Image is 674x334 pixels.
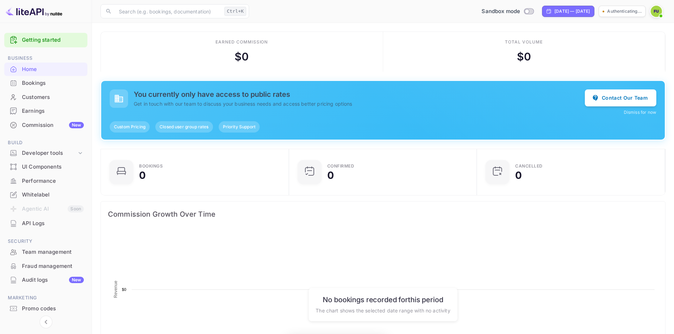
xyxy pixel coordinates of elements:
[316,295,450,304] h6: No bookings recorded for this period
[110,124,150,130] span: Custom Pricing
[4,238,87,245] span: Security
[4,188,87,201] a: Whitelabel
[139,170,146,180] div: 0
[122,287,126,292] text: $0
[22,262,84,270] div: Fraud management
[224,7,246,16] div: Ctrl+K
[115,4,221,18] input: Search (e.g. bookings, documentation)
[4,174,87,187] a: Performance
[4,188,87,202] div: Whitelabel
[4,217,87,230] a: API Logs
[134,100,585,107] p: Get in touch with our team to discuss your business needs and access better pricing options
[22,191,84,199] div: Whitelabel
[219,124,260,130] span: Priority Support
[155,124,213,130] span: Closed user group rates
[651,6,662,17] img: Feot1000 User
[4,63,87,76] a: Home
[554,8,590,14] div: [DATE] — [DATE]
[4,160,87,173] a: UI Components
[22,305,84,313] div: Promo codes
[585,89,656,106] button: Contact Our Team
[113,281,118,298] text: Revenue
[4,139,87,147] span: Build
[22,177,84,185] div: Performance
[6,6,62,17] img: LiteAPI logo
[235,49,249,65] div: $ 0
[40,316,52,328] button: Collapse navigation
[4,147,87,159] div: Developer tools
[134,90,585,99] h5: You currently only have access to public rates
[22,36,84,44] a: Getting started
[4,118,87,131] a: CommissionNew
[4,302,87,316] div: Promo codes
[607,8,642,14] p: Authenticating...
[22,163,84,171] div: UI Components
[22,276,84,284] div: Audit logs
[4,259,87,273] a: Fraud management
[479,7,536,16] div: Switch to Production mode
[327,164,355,168] div: Confirmed
[316,307,450,314] p: The chart shows the selected date range with no activity
[22,107,84,115] div: Earnings
[4,160,87,174] div: UI Components
[69,277,84,283] div: New
[215,39,268,45] div: Earned commission
[22,149,77,157] div: Developer tools
[4,302,87,315] a: Promo codes
[515,170,522,180] div: 0
[4,33,87,47] div: Getting started
[22,65,84,74] div: Home
[515,164,543,168] div: CANCELLED
[327,170,334,180] div: 0
[4,104,87,117] a: Earnings
[22,93,84,101] div: Customers
[505,39,543,45] div: Total volume
[4,245,87,258] a: Team management
[22,248,84,256] div: Team management
[4,90,87,104] a: Customers
[4,54,87,62] span: Business
[69,122,84,128] div: New
[4,273,87,286] a: Audit logsNew
[4,217,87,230] div: API Logs
[22,79,84,87] div: Bookings
[482,7,520,16] span: Sandbox mode
[517,49,531,65] div: $ 0
[4,294,87,302] span: Marketing
[4,104,87,118] div: Earnings
[624,109,656,116] button: Dismiss for now
[22,219,84,228] div: API Logs
[4,76,87,89] a: Bookings
[139,164,163,168] div: Bookings
[22,121,84,129] div: Commission
[4,259,87,273] div: Fraud management
[108,209,658,220] span: Commission Growth Over Time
